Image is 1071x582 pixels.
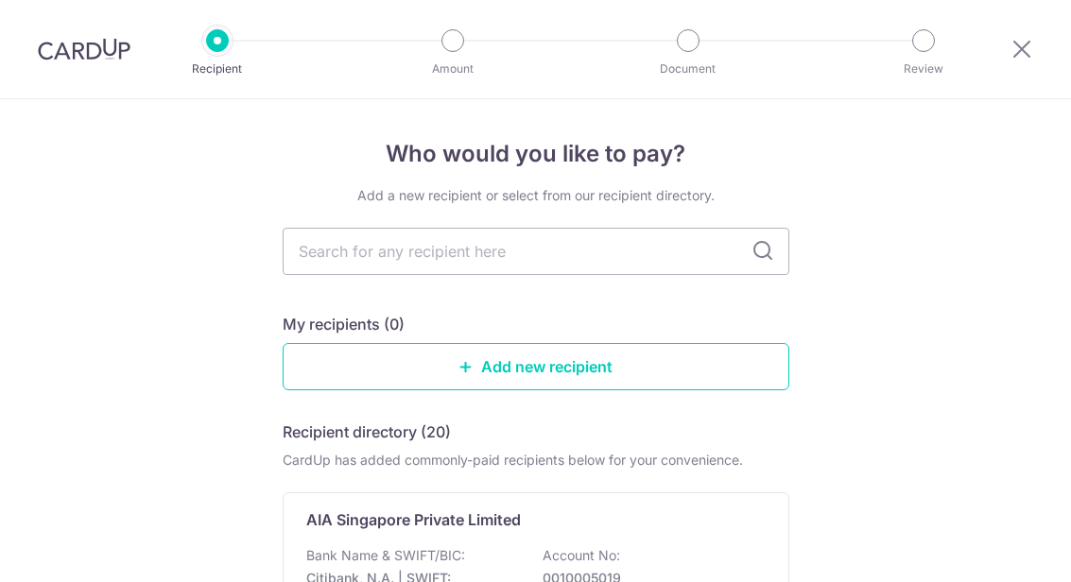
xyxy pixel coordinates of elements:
div: CardUp has added commonly-paid recipients below for your convenience. [283,451,789,470]
input: Search for any recipient here [283,228,789,275]
img: CardUp [38,38,130,60]
p: AIA Singapore Private Limited [306,508,521,531]
a: Add new recipient [283,343,789,390]
h5: My recipients (0) [283,313,405,335]
p: Account No: [543,546,620,565]
p: Bank Name & SWIFT/BIC: [306,546,465,565]
p: Recipient [147,60,287,78]
h5: Recipient directory (20) [283,420,451,443]
p: Review [854,60,993,78]
h4: Who would you like to pay? [283,137,789,171]
p: Amount [383,60,523,78]
div: Add a new recipient or select from our recipient directory. [283,186,789,205]
p: Document [618,60,758,78]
